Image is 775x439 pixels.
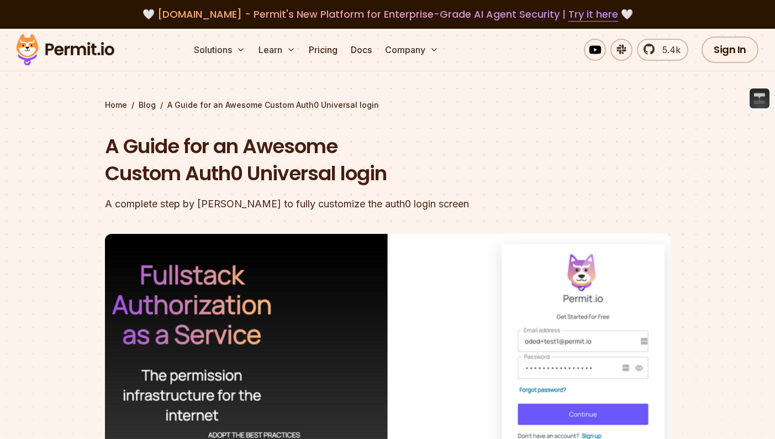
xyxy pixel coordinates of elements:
h1: A Guide for an Awesome Custom Auth0 Universal login [105,133,529,187]
button: Solutions [189,39,250,61]
a: 5.4k [637,39,688,61]
a: Docs [346,39,376,61]
a: Home [105,100,127,111]
span: 5.4k [656,43,681,56]
button: Learn [254,39,300,61]
a: Try it here [568,7,618,22]
button: Company [381,39,443,61]
div: A complete step by [PERSON_NAME] to fully customize the auth0 login screen [105,196,529,212]
img: Permit logo [11,31,119,69]
div: 🤍 🤍 [27,7,748,22]
div: / / [105,100,671,111]
a: Blog [139,100,156,111]
span: [DOMAIN_NAME] - Permit's New Platform for Enterprise-Grade AI Agent Security | [157,7,618,21]
a: Sign In [702,36,758,63]
a: Pricing [304,39,342,61]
